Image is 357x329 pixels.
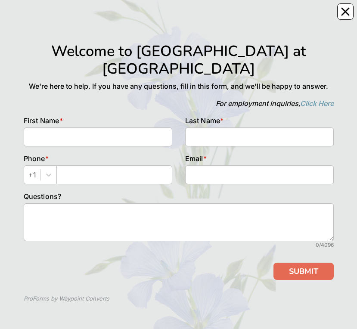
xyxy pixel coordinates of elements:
[24,81,334,91] p: We're here to help. If you have any questions, fill in this form, and we'll be happy to answer.
[273,263,334,280] button: SUBMIT
[24,42,334,78] h1: Welcome to [GEOGRAPHIC_DATA] at [GEOGRAPHIC_DATA]
[24,98,334,109] p: For employment inquiries,
[337,3,354,20] button: Close
[185,116,220,125] span: Last Name
[24,154,45,163] span: Phone
[300,99,334,108] a: Click Here
[24,192,62,201] span: Questions?
[24,116,59,125] span: First Name
[24,295,109,303] div: ProForms by Waypoint Converts
[185,154,203,163] span: Email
